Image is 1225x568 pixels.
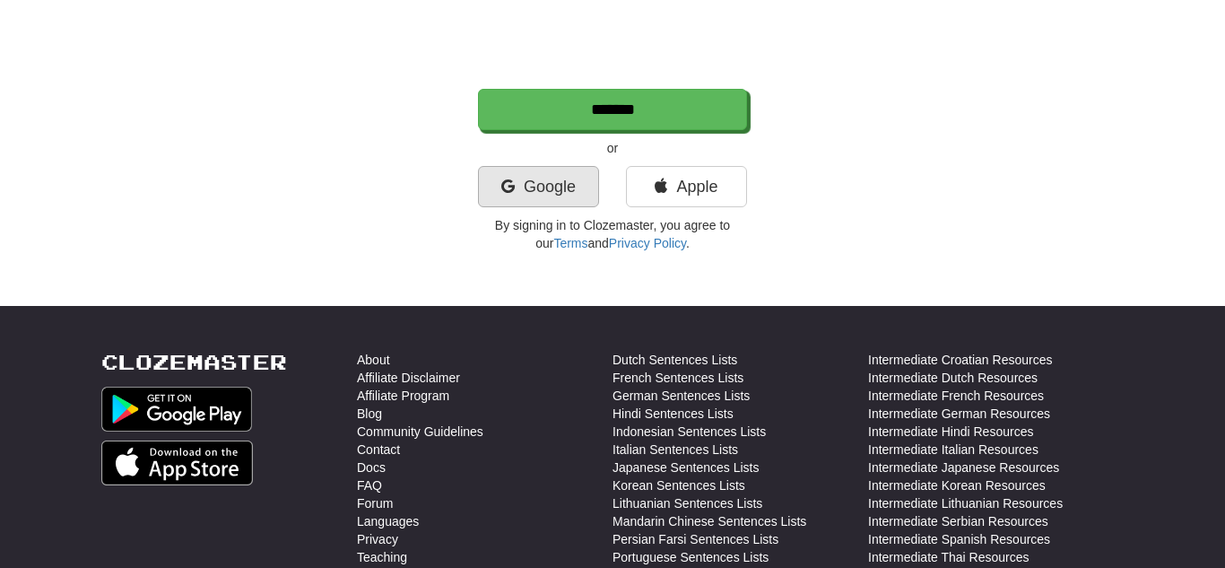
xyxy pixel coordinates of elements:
a: Italian Sentences Lists [612,441,738,459]
a: Korean Sentences Lists [612,476,745,494]
a: Indonesian Sentences Lists [612,423,766,441]
a: Terms [553,236,587,250]
p: By signing in to Clozemaster, you agree to our and . [478,216,747,252]
a: Intermediate Korean Resources [868,476,1046,494]
a: Intermediate Italian Resources [868,441,1038,459]
a: Intermediate Lithuanian Resources [868,494,1063,512]
a: Intermediate Thai Resources [868,548,1030,566]
a: Mandarin Chinese Sentences Lists [612,512,806,530]
img: Get it on App Store [101,441,253,485]
a: Intermediate French Resources [868,387,1044,405]
a: Teaching [357,548,407,566]
a: Docs [357,459,386,476]
a: Languages [357,512,419,530]
a: French Sentences Lists [612,369,743,387]
a: Lithuanian Sentences Lists [612,494,762,512]
a: Apple [626,166,747,207]
a: Intermediate Serbian Resources [868,512,1048,530]
a: Portuguese Sentences Lists [612,548,769,566]
a: Community Guidelines [357,423,483,441]
a: German Sentences Lists [612,387,750,405]
a: Forum [357,494,393,512]
a: Persian Farsi Sentences Lists [612,530,778,548]
a: Intermediate Spanish Resources [868,530,1050,548]
a: Intermediate German Resources [868,405,1050,423]
a: Japanese Sentences Lists [612,459,759,476]
p: or [478,139,747,157]
a: Affiliate Disclaimer [357,369,460,387]
img: Get it on Google Play [101,387,252,432]
iframe: reCAPTCHA [478,10,751,80]
a: Intermediate Croatian Resources [868,351,1052,369]
a: Privacy Policy [609,236,686,250]
a: Intermediate Hindi Resources [868,423,1033,441]
a: Intermediate Japanese Resources [868,459,1059,476]
a: Hindi Sentences Lists [612,405,734,423]
a: Intermediate Dutch Resources [868,369,1038,387]
a: Blog [357,405,382,423]
a: Privacy [357,530,398,548]
a: Affiliate Program [357,387,449,405]
a: Clozemaster [101,351,287,373]
a: Contact [357,441,400,459]
a: FAQ [357,476,382,494]
a: About [357,351,390,369]
a: Google [478,166,599,207]
a: Dutch Sentences Lists [612,351,737,369]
